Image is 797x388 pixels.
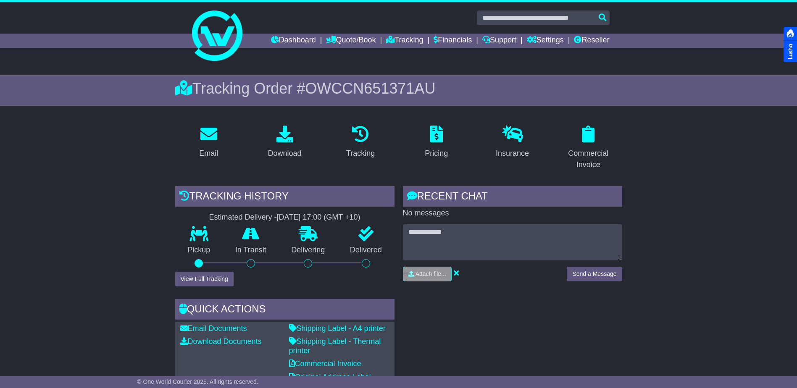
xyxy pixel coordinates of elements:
[289,337,381,355] a: Shipping Label - Thermal printer
[289,359,361,368] a: Commercial Invoice
[279,246,338,255] p: Delivering
[434,34,472,48] a: Financials
[175,299,395,322] div: Quick Actions
[277,213,360,222] div: [DATE] 17:00 (GMT +10)
[567,267,622,281] button: Send a Message
[137,378,258,385] span: © One World Courier 2025. All rights reserved.
[268,148,301,159] div: Download
[175,213,395,222] div: Estimated Delivery -
[271,34,316,48] a: Dashboard
[194,123,224,162] a: Email
[326,34,376,48] a: Quote/Book
[175,79,622,97] div: Tracking Order #
[262,123,307,162] a: Download
[496,148,529,159] div: Insurance
[574,34,609,48] a: Reseller
[199,148,218,159] div: Email
[425,148,448,159] div: Pricing
[386,34,423,48] a: Tracking
[419,123,453,162] a: Pricing
[341,123,380,162] a: Tracking
[560,148,617,170] div: Commercial Invoice
[289,373,371,381] a: Original Address Label
[223,246,279,255] p: In Transit
[490,123,534,162] a: Insurance
[180,337,262,346] a: Download Documents
[175,272,234,286] button: View Full Tracking
[175,246,223,255] p: Pickup
[403,186,622,209] div: RECENT CHAT
[346,148,375,159] div: Tracking
[180,324,247,333] a: Email Documents
[289,324,386,333] a: Shipping Label - A4 printer
[482,34,516,48] a: Support
[337,246,395,255] p: Delivered
[175,186,395,209] div: Tracking history
[527,34,564,48] a: Settings
[555,123,622,173] a: Commercial Invoice
[305,80,435,97] span: OWCCN651371AU
[403,209,622,218] p: No messages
